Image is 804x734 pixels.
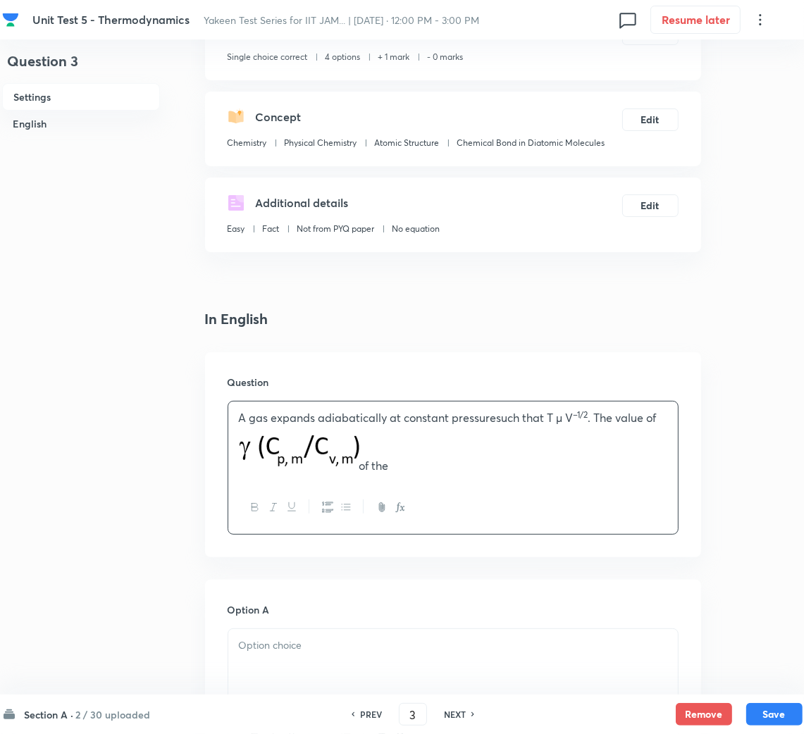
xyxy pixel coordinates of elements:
[239,410,667,473] p: A gas expands adiabatically at constant pressuresuch that T µ V . The value of of the
[650,6,741,34] button: Resume later
[676,703,732,726] button: Remove
[444,708,466,721] h6: NEXT
[428,51,464,63] p: - 0 marks
[378,51,410,63] p: + 1 mark
[2,11,19,28] img: Company Logo
[2,51,160,83] h4: Question 3
[622,194,679,217] button: Edit
[392,223,440,235] p: No equation
[76,707,151,722] h6: 2 / 30 uploaded
[2,83,160,111] h6: Settings
[256,194,349,211] h5: Additional details
[228,375,679,390] h6: Question
[360,708,382,721] h6: PREV
[256,108,302,125] h5: Concept
[239,426,359,470] img: 30-08-25-12:46:32-PM
[228,51,308,63] p: Single choice correct
[622,108,679,131] button: Edit
[375,137,440,149] p: Atomic Structure
[32,12,190,27] span: Unit Test 5 - Thermodynamics
[746,703,803,726] button: Save
[228,602,679,617] h6: Option A
[228,137,267,149] p: Chemistry
[228,194,245,211] img: questionDetails.svg
[205,309,701,330] h4: In English
[285,137,357,149] p: Physical Chemistry
[574,409,588,420] sup: –1/2
[297,223,375,235] p: Not from PYQ paper
[204,13,479,27] span: Yakeen Test Series for IIT JAM... | [DATE] · 12:00 PM - 3:00 PM
[25,707,74,722] h6: Section A ·
[2,111,160,137] h6: English
[457,137,605,149] p: Chemical Bond in Diatomic Molecules
[2,11,22,28] a: Company Logo
[263,223,280,235] p: Fact
[326,51,361,63] p: 4 options
[228,223,245,235] p: Easy
[228,108,245,125] img: questionConcept.svg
